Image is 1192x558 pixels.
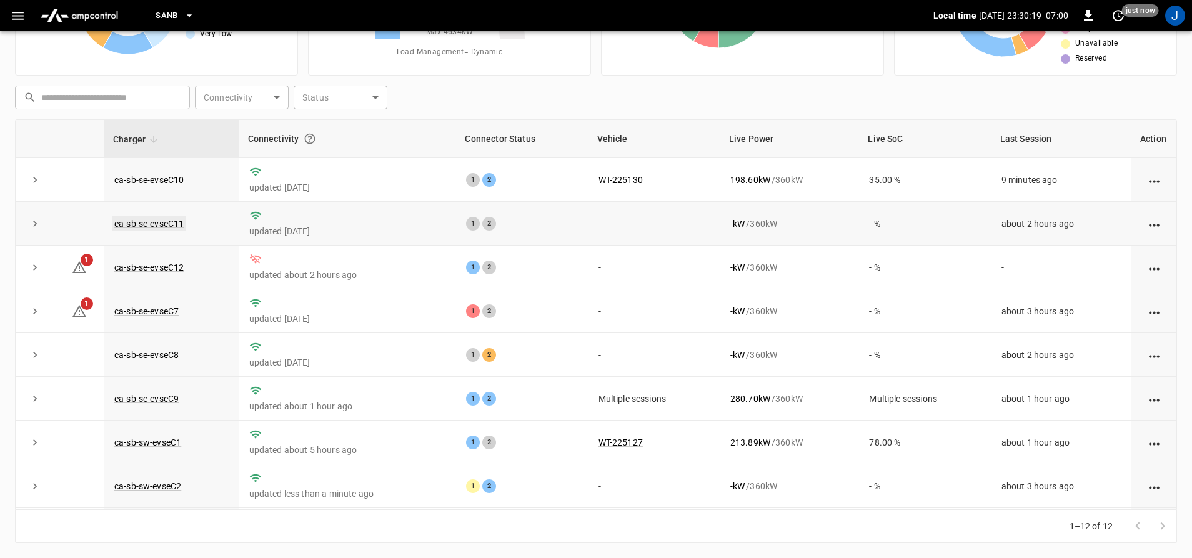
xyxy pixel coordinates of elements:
span: 1 [81,297,93,310]
td: about 3 hours ago [991,289,1131,333]
button: expand row [26,346,44,364]
span: Reserved [1075,52,1107,65]
div: 1 [466,304,480,318]
p: [DATE] 23:30:19 -07:00 [979,9,1068,22]
button: SanB [151,4,199,28]
div: 2 [482,304,496,318]
a: ca-sb-se-evseC10 [114,175,184,185]
td: - [589,202,720,246]
div: action cell options [1146,392,1162,405]
div: 2 [482,348,496,362]
span: SanB [156,9,178,23]
a: ca-sb-sw-evseC1 [114,437,181,447]
td: - % [859,464,991,508]
button: expand row [26,258,44,277]
div: 1 [466,217,480,231]
div: 2 [482,479,496,493]
p: updated [DATE] [249,225,447,237]
td: - [589,246,720,289]
p: updated [DATE] [249,181,447,194]
p: updated [DATE] [249,312,447,325]
div: 2 [482,173,496,187]
span: just now [1122,4,1159,17]
a: ca-sb-se-evseC11 [112,216,186,231]
div: Connectivity [248,127,448,150]
a: ca-sb-se-evseC8 [114,350,179,360]
span: Load Management = Dynamic [397,46,503,59]
button: expand row [26,477,44,496]
div: 1 [466,173,480,187]
td: 35.00 % [859,158,991,202]
div: / 360 kW [730,392,850,405]
th: Last Session [991,120,1131,158]
a: ca-sb-se-evseC12 [114,262,184,272]
th: Vehicle [589,120,720,158]
p: 280.70 kW [730,392,770,405]
p: 198.60 kW [730,174,770,186]
td: - [991,246,1131,289]
a: WT-225127 [598,437,643,447]
p: 1–12 of 12 [1070,520,1113,532]
p: Local time [933,9,976,22]
button: expand row [26,302,44,321]
td: - % [859,202,991,246]
div: 1 [466,261,480,274]
p: - kW [730,261,745,274]
div: action cell options [1146,217,1162,230]
div: profile-icon [1165,6,1185,26]
td: - % [859,246,991,289]
p: - kW [730,305,745,317]
span: Very Low [200,28,232,41]
div: / 360 kW [730,174,850,186]
td: 9 minutes ago [991,158,1131,202]
button: expand row [26,214,44,233]
p: updated about 1 hour ago [249,400,447,412]
p: updated [DATE] [249,356,447,369]
div: action cell options [1146,261,1162,274]
p: updated less than a minute ago [249,487,447,500]
th: Live Power [720,120,860,158]
p: updated about 2 hours ago [249,269,447,281]
button: expand row [26,433,44,452]
a: ca-sb-se-evseC9 [114,394,179,404]
td: 18 minutes ago [991,508,1131,552]
a: ca-sb-se-evseC7 [114,306,179,316]
td: about 2 hours ago [991,333,1131,377]
div: 1 [466,348,480,362]
a: 1 [72,262,87,272]
span: 1 [81,254,93,266]
p: 213.89 kW [730,436,770,449]
a: WT-225130 [598,175,643,185]
td: 64.00 % [859,508,991,552]
div: action cell options [1146,349,1162,361]
button: set refresh interval [1108,6,1128,26]
th: Live SoC [859,120,991,158]
div: action cell options [1146,480,1162,492]
div: 1 [466,392,480,406]
td: - [589,333,720,377]
td: - [589,464,720,508]
td: 78.00 % [859,421,991,464]
div: 1 [466,479,480,493]
div: action cell options [1146,436,1162,449]
th: Action [1131,120,1176,158]
td: Multiple sessions [859,377,991,421]
div: action cell options [1146,174,1162,186]
div: / 360 kW [730,217,850,230]
a: ca-sb-sw-evseC2 [114,481,181,491]
td: Multiple sessions [589,377,720,421]
div: 2 [482,261,496,274]
td: - % [859,333,991,377]
div: 2 [482,217,496,231]
button: expand row [26,171,44,189]
td: about 1 hour ago [991,377,1131,421]
div: 1 [466,436,480,449]
div: 2 [482,436,496,449]
span: Charger [113,132,162,147]
div: / 360 kW [730,305,850,317]
td: about 1 hour ago [991,421,1131,464]
div: / 360 kW [730,261,850,274]
div: / 360 kW [730,480,850,492]
div: / 360 kW [730,436,850,449]
td: - % [859,289,991,333]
